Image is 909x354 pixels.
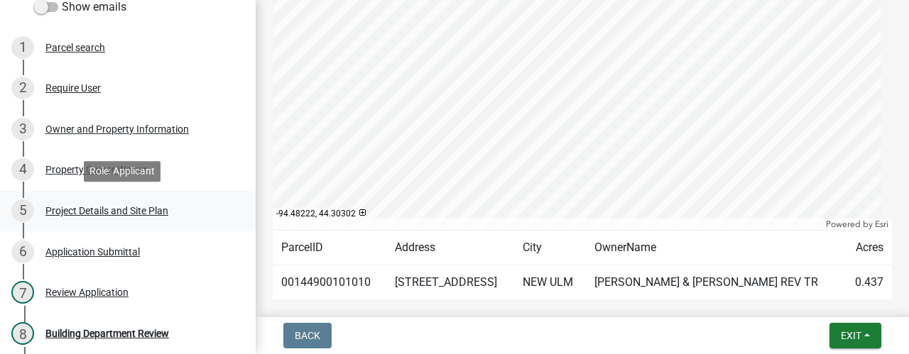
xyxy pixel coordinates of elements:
[45,165,147,175] div: Property Owner Waiver
[11,77,34,99] div: 2
[386,231,514,265] td: Address
[11,118,34,140] div: 3
[586,265,843,300] td: [PERSON_NAME] & [PERSON_NAME] REV TR
[11,281,34,304] div: 7
[45,247,140,257] div: Application Submittal
[844,231,892,265] td: Acres
[84,161,160,182] div: Role: Applicant
[45,328,169,338] div: Building Department Review
[283,323,332,348] button: Back
[11,199,34,222] div: 5
[11,322,34,345] div: 8
[829,323,881,348] button: Exit
[822,219,892,230] div: Powered by
[295,330,320,341] span: Back
[45,206,168,216] div: Project Details and Site Plan
[45,287,129,297] div: Review Application
[11,36,34,59] div: 1
[273,265,386,300] td: 00144900101010
[45,124,189,134] div: Owner and Property Information
[841,330,861,341] span: Exit
[45,43,105,52] div: Parcel search
[844,265,892,300] td: 0.437
[11,240,34,263] div: 6
[875,219,888,229] a: Esri
[586,231,843,265] td: OwnerName
[386,265,514,300] td: [STREET_ADDRESS]
[514,231,587,265] td: City
[11,158,34,181] div: 4
[514,265,587,300] td: NEW ULM
[45,83,101,93] div: Require User
[273,231,386,265] td: ParcelID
